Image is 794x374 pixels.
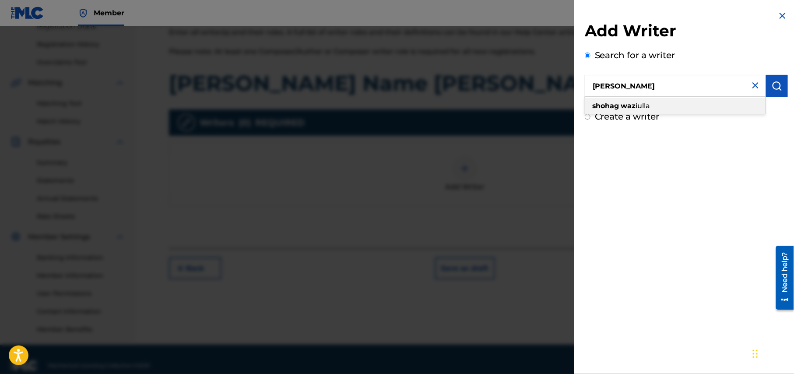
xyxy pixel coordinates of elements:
[78,8,88,18] img: Top Rightsholder
[595,50,675,60] label: Search for a writer
[621,102,636,110] strong: waz
[772,81,782,91] img: Search Works
[769,243,794,313] iframe: Resource Center
[11,7,44,19] img: MLC Logo
[750,80,761,91] img: close
[636,102,650,110] span: iulla
[753,341,758,367] div: Drag
[585,75,766,97] input: Search writer's name or IPI Number
[94,8,124,18] span: Member
[592,102,619,110] strong: shohag
[750,332,794,374] iframe: Chat Widget
[595,111,660,122] label: Create a writer
[585,21,788,43] h2: Add Writer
